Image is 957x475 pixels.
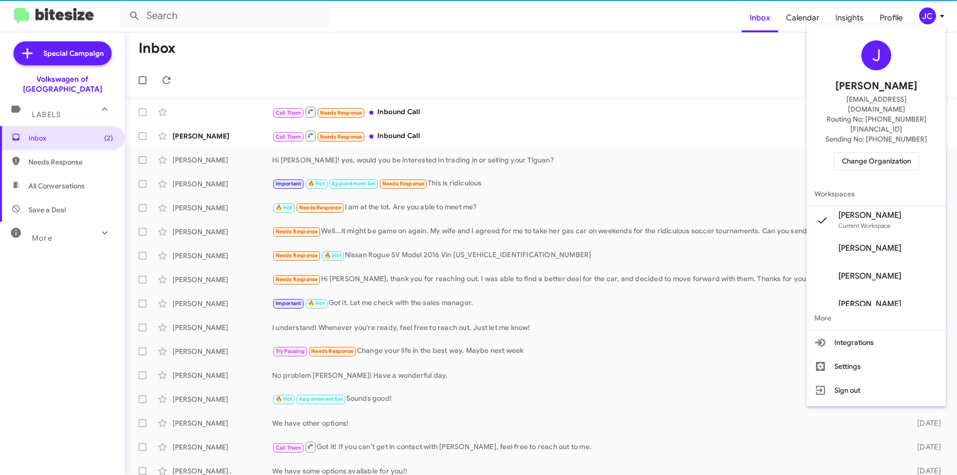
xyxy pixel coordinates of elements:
div: J [861,40,891,70]
button: Sign out [806,378,946,402]
span: Workspaces [806,182,946,206]
span: More [806,306,946,330]
button: Settings [806,354,946,378]
button: Change Organization [834,152,919,170]
button: Integrations [806,330,946,354]
span: [PERSON_NAME] [838,299,901,309]
span: [PERSON_NAME] [835,78,917,94]
span: Current Workspace [838,222,891,229]
span: [PERSON_NAME] [838,271,901,281]
span: Routing No: [PHONE_NUMBER][FINANCIAL_ID] [818,114,934,134]
span: Sending No: [PHONE_NUMBER] [825,134,927,144]
span: [EMAIL_ADDRESS][DOMAIN_NAME] [818,94,934,114]
span: Change Organization [842,153,911,169]
span: [PERSON_NAME] [838,210,901,220]
span: [PERSON_NAME] [838,243,901,253]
